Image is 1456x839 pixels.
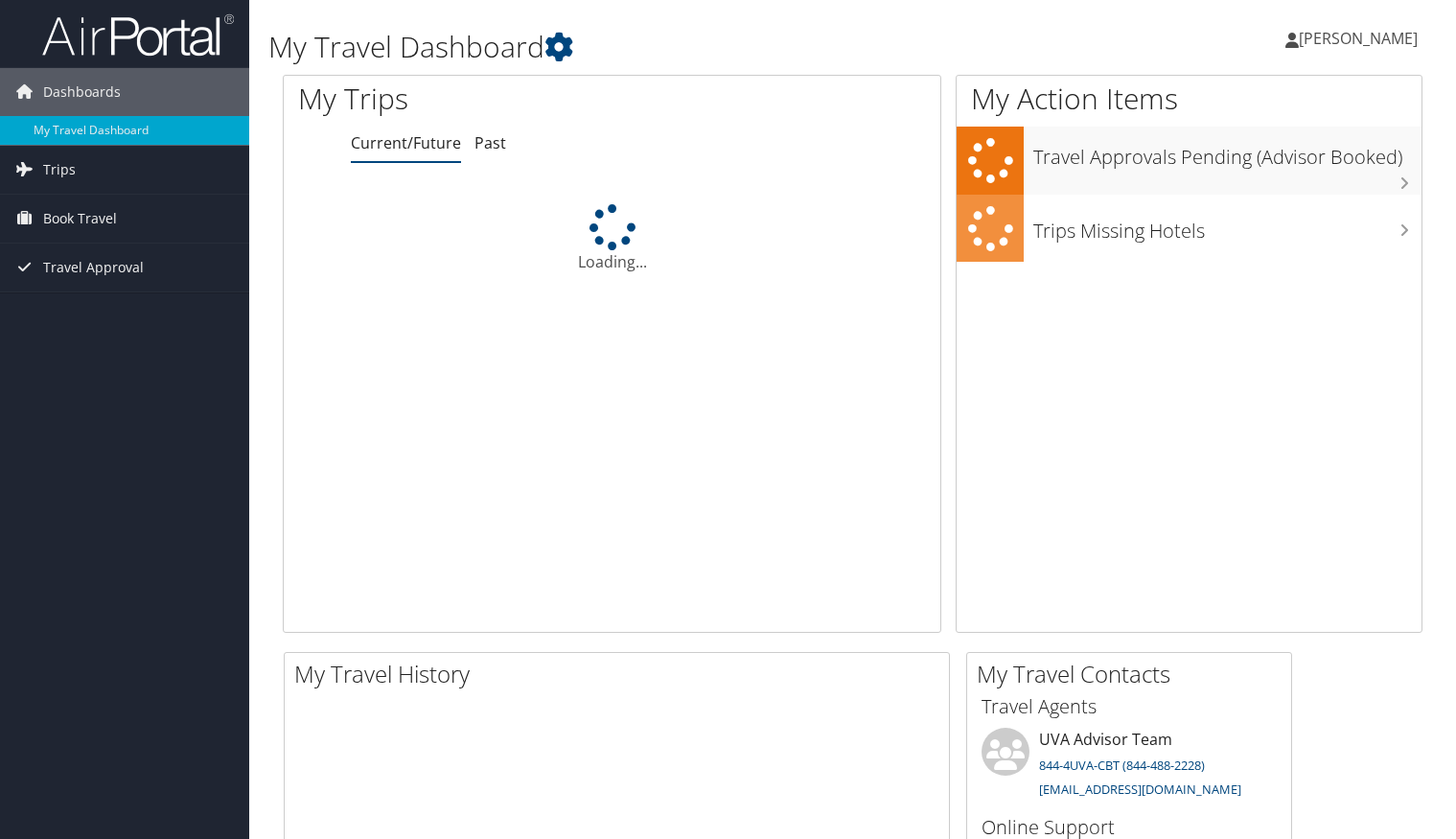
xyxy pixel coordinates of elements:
span: Dashboards [43,68,121,116]
div: Loading... [284,204,940,273]
span: Trips [43,146,76,194]
a: 844-4UVA-CBT (844-488-2228) [1039,757,1205,774]
li: UVA Advisor Team [972,728,1286,806]
span: Book Travel [43,195,117,243]
img: airportal-logo.png [42,12,234,58]
h1: My Action Items [957,79,1421,119]
h1: My Trips [298,79,653,119]
h3: Travel Agents [982,693,1277,720]
span: Travel Approval [43,244,144,291]
a: Past [474,132,506,153]
h3: Trips Missing Hotels [1033,208,1421,245]
span: [PERSON_NAME] [1299,28,1418,49]
h2: My Travel History [294,658,949,690]
a: [PERSON_NAME] [1285,10,1437,67]
a: [EMAIL_ADDRESS][DOMAIN_NAME] [1039,781,1241,798]
h2: My Travel Contacts [977,658,1291,690]
h3: Travel Approvals Pending (Advisor Booked) [1033,134,1421,171]
a: Travel Approvals Pending (Advisor Booked) [957,127,1421,195]
h1: My Travel Dashboard [268,27,1048,67]
a: Current/Future [351,132,461,153]
a: Trips Missing Hotels [957,195,1421,263]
